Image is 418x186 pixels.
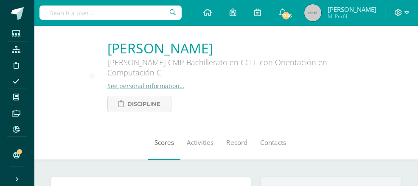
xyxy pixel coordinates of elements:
a: See personal information… [107,82,184,90]
span: Discipline [127,96,160,112]
a: Scores [148,126,180,160]
span: Activities [187,138,213,147]
span: [PERSON_NAME] [328,5,376,14]
span: Record [226,138,247,147]
a: Contacts [254,126,292,160]
a: [PERSON_NAME] [107,39,362,57]
span: Mi Perfil [328,13,376,20]
a: Activities [180,126,220,160]
img: 45x45 [304,4,321,21]
span: 1366 [281,11,291,20]
input: Search a user… [39,6,182,20]
div: [PERSON_NAME] CMP Bachillerato en CCLL con Orientación en Computación C [107,57,362,82]
span: Contacts [260,138,286,147]
a: Discipline [107,96,171,112]
span: Scores [154,138,174,147]
a: Record [220,126,254,160]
